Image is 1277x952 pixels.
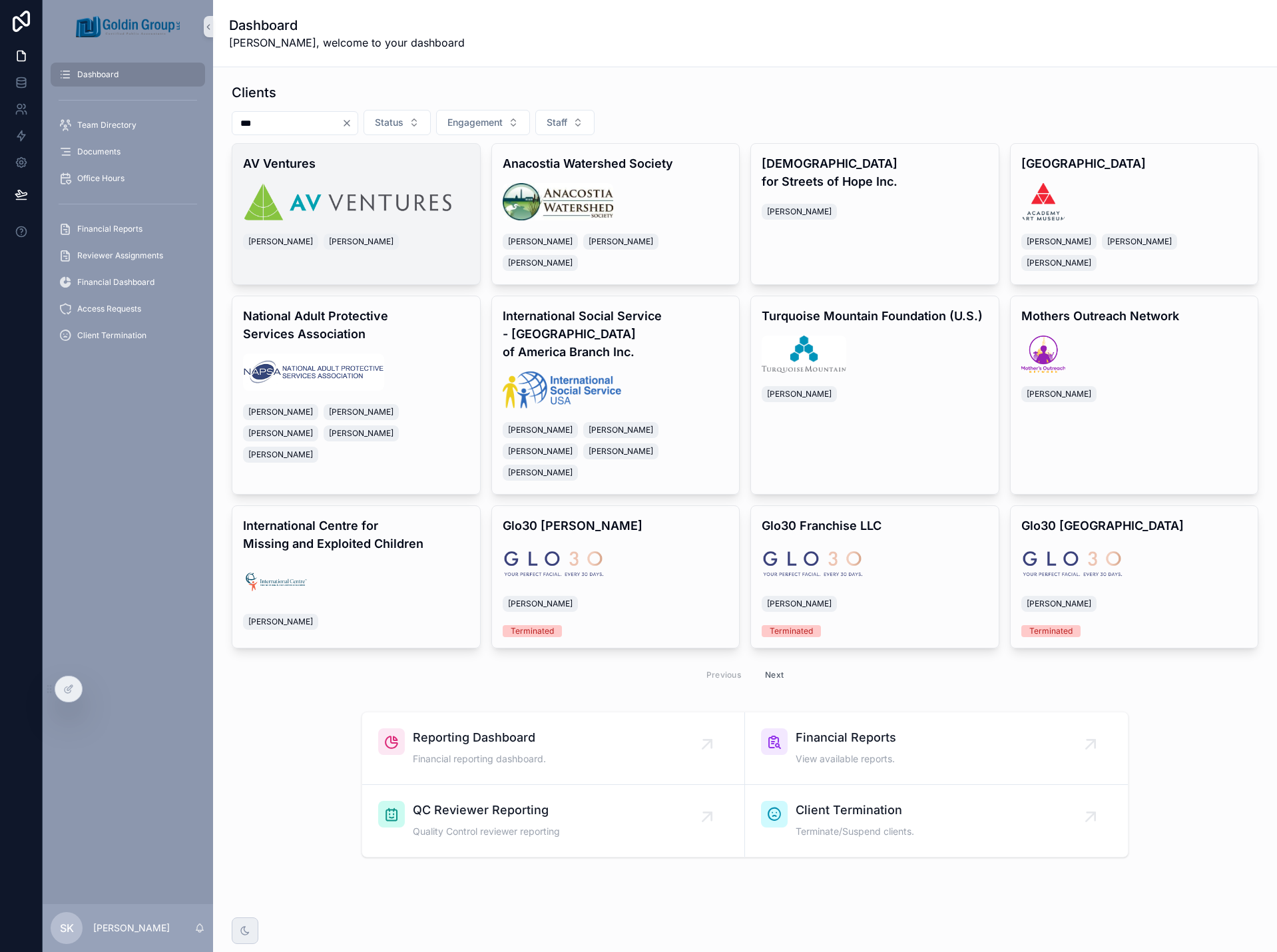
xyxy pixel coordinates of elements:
h4: AV Ventures [243,154,469,172]
span: [PERSON_NAME] [248,449,313,460]
span: [PERSON_NAME] [248,236,313,247]
span: [PERSON_NAME] [589,236,653,247]
span: Documents [77,146,121,157]
a: Financial Dashboard [51,270,205,294]
h4: Anacostia Watershed Society [503,154,729,172]
a: Reporting DashboardFinancial reporting dashboard. [362,712,745,785]
span: Financial Reports [77,224,142,234]
span: [PERSON_NAME] [508,446,573,457]
span: [PERSON_NAME] [1027,258,1091,268]
a: Documents [51,140,205,164]
a: AV Ventureslogo.png[PERSON_NAME][PERSON_NAME] [232,143,481,285]
img: Glo30.png [762,545,863,583]
span: [PERSON_NAME] [329,428,393,439]
img: App logo [76,16,180,37]
img: logo.jpg [503,183,613,220]
h4: [DEMOGRAPHIC_DATA] for Streets of Hope Inc. [762,154,988,190]
span: View available reports. [796,752,896,766]
button: Select Button [535,110,595,135]
a: Glo30 Franchise LLCGlo30.png[PERSON_NAME]Terminated [750,505,999,648]
span: [PERSON_NAME] [1027,598,1091,609]
h4: National Adult Protective Services Association [243,307,469,343]
div: scrollable content [43,53,213,365]
span: [PERSON_NAME], welcome to your dashboard [229,35,465,51]
a: Team Directory [51,113,205,137]
span: [PERSON_NAME] [248,616,313,627]
img: logo.png [1021,336,1065,373]
h4: Mothers Outreach Network [1021,307,1248,325]
span: [PERSON_NAME] [508,258,573,268]
span: [PERSON_NAME] [767,389,832,399]
span: [PERSON_NAME] [508,598,573,609]
button: Select Button [364,110,431,135]
span: Office Hours [77,173,125,184]
button: Next [756,664,793,685]
a: Financial ReportsView available reports. [745,712,1128,785]
img: Glo30.png [503,545,604,583]
span: Quality Control reviewer reporting [413,825,560,838]
h4: [GEOGRAPHIC_DATA] [1021,154,1248,172]
span: [PERSON_NAME] [329,407,393,417]
img: logo.png [243,183,451,220]
img: logo.png [1021,183,1065,220]
a: Access Requests [51,297,205,321]
span: Financial Reports [796,728,896,747]
a: Financial Reports [51,217,205,241]
span: [PERSON_NAME] [248,407,313,417]
a: Reviewer Assignments [51,244,205,268]
img: Glo30.png [1021,545,1123,583]
span: [PERSON_NAME] [508,425,573,435]
a: Glo30 [GEOGRAPHIC_DATA]Glo30.png[PERSON_NAME]Terminated [1010,505,1259,648]
h4: Turquoise Mountain Foundation (U.S.) [762,307,988,325]
span: [PERSON_NAME] [508,236,573,247]
span: [PERSON_NAME] [767,206,832,217]
span: [PERSON_NAME] [1027,389,1091,399]
h4: Glo30 [PERSON_NAME] [503,517,729,535]
span: Reporting Dashboard [413,728,546,747]
button: Select Button [436,110,530,135]
button: Clear [342,118,358,128]
span: Terminate/Suspend clients. [796,825,914,838]
h4: Glo30 Franchise LLC [762,517,988,535]
span: Reviewer Assignments [77,250,163,261]
a: Glo30 [PERSON_NAME]Glo30.png[PERSON_NAME]Terminated [491,505,740,648]
span: Financial Dashboard [77,277,154,288]
a: Client TerminationTerminate/Suspend clients. [745,785,1128,857]
span: [PERSON_NAME] [767,598,832,609]
h1: Dashboard [229,16,465,35]
img: logo.png [243,563,310,600]
a: Anacostia Watershed Societylogo.jpg[PERSON_NAME][PERSON_NAME][PERSON_NAME] [491,143,740,285]
span: Dashboard [77,69,119,80]
span: [PERSON_NAME] [248,428,313,439]
a: Office Hours [51,166,205,190]
span: [PERSON_NAME] [589,425,653,435]
span: Engagement [447,116,503,129]
a: International Social Service - [GEOGRAPHIC_DATA] of America Branch Inc.logo.webp[PERSON_NAME][PER... [491,296,740,495]
a: Client Termination [51,324,205,348]
a: [DEMOGRAPHIC_DATA] for Streets of Hope Inc.[PERSON_NAME] [750,143,999,285]
a: QC Reviewer ReportingQuality Control reviewer reporting [362,785,745,857]
img: logo.jpg [762,336,846,373]
img: logo.png [243,354,384,391]
span: Access Requests [77,304,141,314]
p: [PERSON_NAME] [93,921,170,935]
span: [PERSON_NAME] [1107,236,1172,247]
span: QC Reviewer Reporting [413,801,560,820]
img: logo.webp [503,371,621,409]
h4: International Centre for Missing and Exploited Children [243,517,469,553]
a: [GEOGRAPHIC_DATA]logo.png[PERSON_NAME][PERSON_NAME][PERSON_NAME] [1010,143,1259,285]
span: Staff [547,116,567,129]
a: Mothers Outreach Networklogo.png[PERSON_NAME] [1010,296,1259,495]
span: Team Directory [77,120,136,130]
span: Client Termination [796,801,914,820]
h1: Clients [232,83,276,102]
span: SK [60,920,74,936]
span: [PERSON_NAME] [589,446,653,457]
span: Status [375,116,403,129]
div: Terminated [511,625,554,637]
a: Dashboard [51,63,205,87]
span: Client Termination [77,330,146,341]
span: [PERSON_NAME] [508,467,573,478]
h4: International Social Service - [GEOGRAPHIC_DATA] of America Branch Inc. [503,307,729,361]
a: Turquoise Mountain Foundation (U.S.)logo.jpg[PERSON_NAME] [750,296,999,495]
